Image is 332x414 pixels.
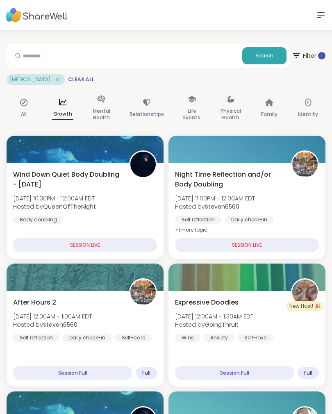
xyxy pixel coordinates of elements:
span: 1 [321,52,323,59]
div: Self-care [115,334,152,342]
span: After Hours 2 [13,298,56,307]
p: All [21,109,27,119]
p: Relationships [130,109,164,119]
span: [DATE] 12:00AM - 1:00AM EDT [13,312,92,321]
span: Hosted by [175,321,253,329]
div: Daily check-in [225,216,274,224]
button: Filter 1 [291,44,325,68]
span: Night Time Reflection and/or Body Doubling [175,170,282,189]
span: [DATE] 12:00AM - 1:30AM EDT [175,312,253,321]
b: Steven6560 [205,202,239,211]
span: Wind Down Quiet Body Doubling - [DATE] [13,170,120,189]
p: Mental Health [91,106,112,123]
b: Steven6560 [43,321,77,329]
div: Self-love [238,334,273,342]
span: Full [304,370,312,376]
img: ShareWell Nav Logo [6,4,68,27]
span: [DATE] 11:00PM - 12:00AM EDT [175,194,255,202]
div: SESSION LIVE [175,238,319,252]
span: [DATE] 10:30PM - 12:00AM EDT [13,194,96,202]
img: GoingThruIt [292,280,318,305]
div: New Host! 🎉 [286,301,324,311]
div: Session Full [175,366,294,380]
div: Self reflection [175,216,221,224]
span: [MEDICAL_DATA] [10,76,51,83]
p: Life Events [181,106,203,123]
button: Search [242,47,287,64]
span: Hosted by [13,202,96,211]
div: Anxiety [204,334,234,342]
span: Filter [291,46,325,66]
p: Family [261,109,277,119]
span: Hosted by [175,202,255,211]
p: Identity [298,109,318,119]
span: Hosted by [13,321,92,329]
span: Full [142,370,150,376]
img: Steven6560 [130,280,156,305]
div: Wins [175,334,200,342]
span: Search [255,52,273,59]
span: Clear All [68,76,94,83]
div: Session Full [13,366,132,380]
div: Self reflection [13,334,59,342]
div: SESSION LIVE [13,238,157,252]
div: Body doubling [13,216,64,224]
div: Daily check-in [63,334,112,342]
p: Growth [52,109,74,120]
img: Steven6560 [292,152,318,177]
span: Expressive Doodles [175,298,239,307]
p: Physical Health [220,106,241,123]
b: GoingThruIt [205,321,239,329]
img: QueenOfTheNight [130,152,156,177]
b: QueenOfTheNight [43,202,96,211]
